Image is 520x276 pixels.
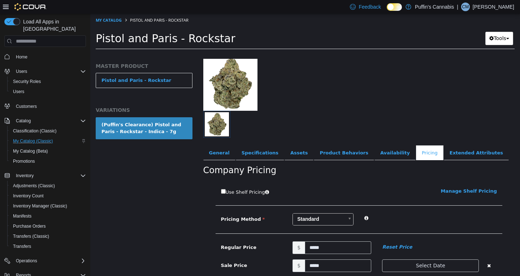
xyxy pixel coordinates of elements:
p: [PERSON_NAME] [473,3,514,11]
div: (Puffin's Clearance) Pistol and Paris - Rockstar - Indica - 7g [11,108,96,122]
span: Home [13,52,86,61]
div: Curtis Muir [461,3,470,11]
button: Adjustments (Classic) [7,181,89,191]
span: My Catalog (Classic) [13,138,53,144]
a: Transfers [10,242,34,251]
span: Pricing Method [131,203,175,208]
a: Specifications [146,132,194,147]
span: $ [202,228,214,240]
button: Transfers (Classic) [7,231,89,241]
a: Inventory Manager (Classic) [10,202,70,210]
button: Inventory Count [7,191,89,201]
span: CM [462,3,469,11]
button: Inventory [13,171,36,180]
a: Assets [194,132,223,147]
span: Adjustments (Classic) [10,181,86,190]
span: Security Roles [13,79,41,84]
span: Transfers (Classic) [10,232,86,241]
h2: Company Pricing [113,151,186,162]
a: Standard [202,200,263,212]
span: Inventory Manager (Classic) [13,203,67,209]
img: Cova [14,3,47,10]
button: Users [13,67,30,76]
input: Use Shelf Pricing [131,175,135,180]
button: Tools [395,18,423,31]
a: General [113,132,145,147]
a: Adjustments (Classic) [10,181,58,190]
button: Operations [13,257,40,265]
button: My Catalog (Classic) [7,136,89,146]
a: Manifests [10,212,34,220]
button: Select Date [292,246,389,258]
span: Users [10,87,86,96]
span: My Catalog (Classic) [10,137,86,145]
a: Pistol and Paris - Rockstar [5,59,102,74]
a: Security Roles [10,77,44,86]
span: Transfers (Classic) [13,233,49,239]
a: My Catalog [5,4,31,9]
span: Inventory [13,171,86,180]
span: Operations [13,257,86,265]
span: Purchase Orders [13,223,46,229]
a: Classification (Classic) [10,127,60,135]
span: Inventory Manager (Classic) [10,202,86,210]
h5: MASTER PRODUCT [5,49,102,56]
a: Promotions [10,157,38,166]
span: Customers [16,104,37,109]
span: Customers [13,102,86,111]
button: Operations [1,256,89,266]
span: Use Shelf Pricing [135,176,175,181]
em: Reset Price [292,231,322,236]
span: Operations [16,258,37,264]
button: Users [7,87,89,97]
a: Home [13,53,30,61]
button: Inventory [1,171,89,181]
span: Pistol and Paris - Rockstar [40,4,98,9]
a: Product Behaviors [224,132,284,147]
button: Inventory Manager (Classic) [7,201,89,211]
a: My Catalog (Beta) [10,147,51,155]
button: Purchase Orders [7,221,89,231]
a: Users [10,87,27,96]
span: Inventory Count [10,192,86,200]
button: Catalog [13,117,34,125]
button: Promotions [7,156,89,166]
h5: VARIATIONS [5,93,102,100]
span: Adjustments (Classic) [13,183,55,189]
a: Availability [284,132,325,147]
a: My Catalog (Classic) [10,137,56,145]
button: Catalog [1,116,89,126]
a: Pricing [326,132,353,147]
span: Users [13,67,86,76]
span: Regular Price [131,231,166,236]
a: Extended Attributes [354,132,419,147]
span: My Catalog (Beta) [13,148,48,154]
span: Security Roles [10,77,86,86]
span: Classification (Classic) [13,128,57,134]
span: Transfers [10,242,86,251]
button: Security Roles [7,76,89,87]
span: My Catalog (Beta) [10,147,86,155]
a: Inventory Count [10,192,47,200]
span: Load All Apps in [GEOGRAPHIC_DATA] [20,18,86,32]
p: Puffin's Cannabis [415,3,454,11]
button: Home [1,51,89,62]
span: Pistol and Paris - Rockstar [5,18,145,31]
a: Manage Shelf Pricing [350,175,407,180]
span: Inventory Count [13,193,44,199]
span: Catalog [16,118,31,124]
span: Catalog [13,117,86,125]
span: Standard [203,200,253,211]
span: Promotions [10,157,86,166]
a: Transfers (Classic) [10,232,52,241]
span: Purchase Orders [10,222,86,231]
button: My Catalog (Beta) [7,146,89,156]
span: Inventory [16,173,34,179]
a: Customers [13,102,40,111]
span: Users [13,89,24,95]
span: Promotions [13,158,35,164]
span: Users [16,69,27,74]
a: Purchase Orders [10,222,49,231]
span: Feedback [359,3,381,10]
